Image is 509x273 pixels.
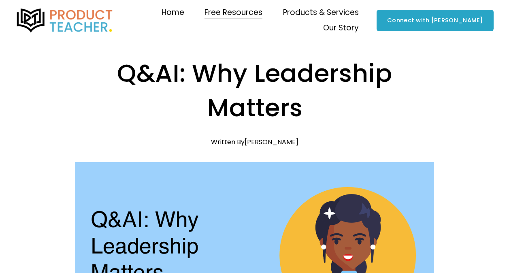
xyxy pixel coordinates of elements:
a: folder dropdown [283,5,359,21]
span: Products & Services [283,6,359,19]
div: Written By [211,138,298,146]
img: Product Teacher [15,9,114,33]
a: [PERSON_NAME] [245,137,298,147]
span: Free Resources [204,6,262,19]
a: Connect with [PERSON_NAME] [377,10,494,31]
a: Home [162,5,184,21]
a: folder dropdown [204,5,262,21]
a: folder dropdown [323,21,359,36]
span: Our Story [323,21,359,35]
h1: Q&AI: Why Leadership Matters [75,56,434,126]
